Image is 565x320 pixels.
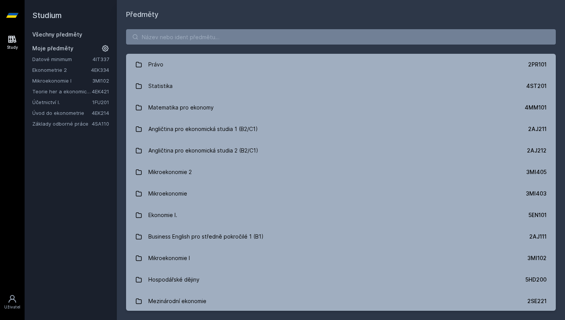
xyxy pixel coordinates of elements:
a: Datové minimum [32,55,93,63]
div: Ekonomie I. [148,207,177,223]
div: 2AJ111 [529,233,547,240]
div: Statistika [148,78,173,94]
div: Business English pro středně pokročilé 1 (B1) [148,229,264,244]
a: 4SA110 [92,121,109,127]
div: Matematika pro ekonomy [148,100,214,115]
div: 3MI405 [526,168,547,176]
div: 2AJ212 [527,147,547,154]
div: Právo [148,57,163,72]
a: Hospodářské dějiny 5HD200 [126,269,556,290]
a: Mikroekonomie 2 3MI405 [126,161,556,183]
a: Uživatel [2,290,23,314]
a: Teorie her a ekonomické rozhodování [32,88,92,95]
a: Účetnictví I. [32,98,92,106]
div: Angličtina pro ekonomická studia 1 (B2/C1) [148,121,258,137]
a: 4EK334 [91,67,109,73]
div: Hospodářské dějiny [148,272,199,287]
a: Úvod do ekonometrie [32,109,92,117]
div: Study [7,45,18,50]
a: Angličtina pro ekonomická studia 1 (B2/C1) 2AJ211 [126,118,556,140]
div: 5EN101 [528,211,547,219]
span: Moje předměty [32,45,73,52]
div: 4ST201 [526,82,547,90]
h1: Předměty [126,9,556,20]
a: Mikroekonomie I [32,77,92,85]
div: 2PR101 [528,61,547,68]
a: Základy odborné práce [32,120,92,128]
div: Mikroekonomie I [148,250,190,266]
a: Všechny předměty [32,31,82,38]
div: Mezinárodní ekonomie [148,293,206,309]
a: 4EK421 [92,88,109,95]
input: Název nebo ident předmětu… [126,29,556,45]
div: 4MM101 [525,104,547,111]
a: 1FU201 [92,99,109,105]
a: Angličtina pro ekonomická studia 2 (B2/C1) 2AJ212 [126,140,556,161]
div: Mikroekonomie [148,186,187,201]
a: Mikroekonomie 3MI403 [126,183,556,204]
a: Mikroekonomie I 3MI102 [126,247,556,269]
a: Statistika 4ST201 [126,75,556,97]
div: 5HD200 [525,276,547,284]
a: 4IT337 [93,56,109,62]
a: Business English pro středně pokročilé 1 (B1) 2AJ111 [126,226,556,247]
a: Ekonomie I. 5EN101 [126,204,556,226]
a: Ekonometrie 2 [32,66,91,74]
div: Uživatel [4,304,20,310]
div: 3MI102 [527,254,547,262]
a: 3MI102 [92,78,109,84]
a: Mezinárodní ekonomie 2SE221 [126,290,556,312]
div: 2AJ211 [528,125,547,133]
div: Mikroekonomie 2 [148,164,192,180]
a: Právo 2PR101 [126,54,556,75]
div: Angličtina pro ekonomická studia 2 (B2/C1) [148,143,258,158]
div: 3MI403 [526,190,547,197]
a: Study [2,31,23,54]
a: Matematika pro ekonomy 4MM101 [126,97,556,118]
div: 2SE221 [527,297,547,305]
a: 4EK214 [92,110,109,116]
